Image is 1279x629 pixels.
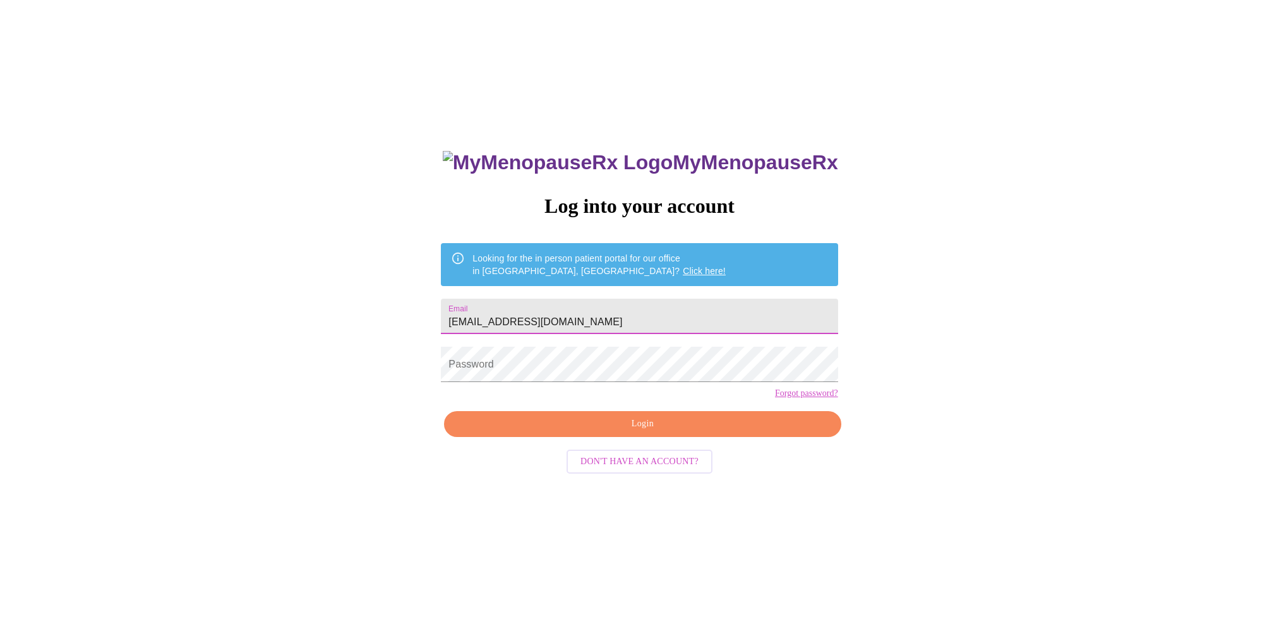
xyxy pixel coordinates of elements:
[443,151,838,174] h3: MyMenopauseRx
[444,411,841,437] button: Login
[443,151,673,174] img: MyMenopauseRx Logo
[567,450,712,474] button: Don't have an account?
[683,266,726,276] a: Click here!
[563,455,716,466] a: Don't have an account?
[775,388,838,398] a: Forgot password?
[441,195,838,218] h3: Log into your account
[472,247,726,282] div: Looking for the in person patient portal for our office in [GEOGRAPHIC_DATA], [GEOGRAPHIC_DATA]?
[580,454,699,470] span: Don't have an account?
[459,416,826,432] span: Login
